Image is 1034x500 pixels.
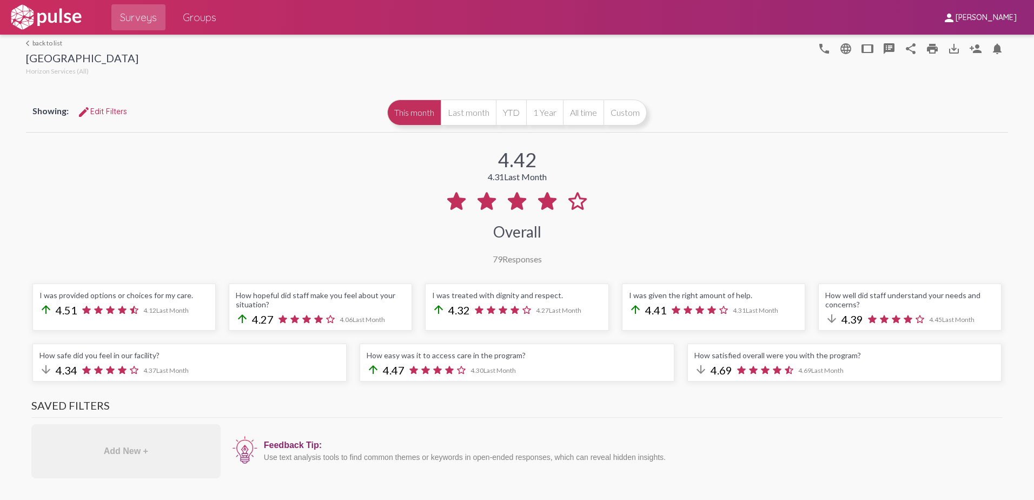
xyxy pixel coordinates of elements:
mat-icon: person [943,11,956,24]
div: 4.42 [498,148,536,172]
mat-icon: arrow_upward [432,303,445,316]
button: Custom [604,100,647,126]
span: Surveys [120,8,157,27]
span: 4.51 [56,304,77,317]
button: [PERSON_NAME] [934,7,1025,27]
div: Use text analysis tools to find common themes or keywords in open-ended responses, which can reve... [264,453,997,462]
button: language [835,37,857,59]
span: 4.37 [143,366,189,374]
button: Download [943,37,965,59]
div: Responses [493,254,542,264]
div: Feedback Tip: [264,440,997,450]
span: Last Month [746,306,778,314]
button: This month [387,100,441,126]
div: Overall [493,222,541,241]
button: 1 Year [526,100,563,126]
mat-icon: print [926,42,939,55]
button: tablet [857,37,878,59]
span: 4.34 [56,364,77,377]
button: Share [900,37,922,59]
span: 4.39 [841,313,863,326]
span: Groups [183,8,216,27]
mat-icon: arrow_downward [825,312,838,325]
button: Bell [986,37,1008,59]
div: [GEOGRAPHIC_DATA] [26,51,138,67]
span: 79 [493,254,502,264]
span: Last Month [156,366,189,374]
button: Last month [441,100,496,126]
span: 4.31 [733,306,778,314]
span: 4.30 [470,366,516,374]
span: Last Month [483,366,516,374]
span: 4.41 [645,304,667,317]
span: 4.47 [383,364,405,377]
div: 4.31 [488,172,547,182]
span: Last Month [549,306,581,314]
span: [PERSON_NAME] [956,13,1017,23]
mat-icon: Edit Filters [77,106,90,119]
a: print [922,37,943,59]
span: 4.69 [711,364,732,377]
a: Groups [174,4,225,30]
mat-icon: Download [947,42,960,55]
button: All time [563,100,604,126]
mat-icon: language [839,42,852,55]
mat-icon: speaker_notes [883,42,896,55]
mat-icon: arrow_upward [367,363,380,376]
div: How satisfied overall were you with the program? [694,351,995,360]
div: I was provided options or choices for my care. [39,291,209,300]
mat-icon: arrow_upward [629,303,642,316]
div: How safe did you feel in our facility? [39,351,340,360]
span: Showing: [32,106,69,116]
div: How well did staff understand your needs and concerns? [825,291,995,309]
mat-icon: Bell [991,42,1004,55]
div: How easy was it to access care in the program? [367,351,667,360]
span: Horizon Services (All) [26,67,89,75]
span: 4.32 [448,304,470,317]
mat-icon: arrow_upward [236,312,249,325]
span: 4.12 [143,306,189,314]
div: I was treated with dignity and respect. [432,291,601,300]
mat-icon: language [818,42,831,55]
h3: Saved Filters [31,399,1003,418]
img: icon12.png [231,435,258,465]
span: Last Month [353,315,385,324]
button: speaker_notes [878,37,900,59]
span: Last Month [156,306,189,314]
mat-icon: tablet [861,42,874,55]
span: Last Month [504,172,547,182]
span: Last Month [811,366,844,374]
mat-icon: arrow_upward [39,303,52,316]
mat-icon: arrow_back_ios [26,40,32,47]
div: I was given the right amount of help. [629,291,798,300]
a: Surveys [111,4,165,30]
span: 4.06 [340,315,385,324]
span: 4.27 [536,306,581,314]
mat-icon: arrow_downward [694,363,707,376]
button: Person [965,37,986,59]
div: How hopeful did staff make you feel about your situation? [236,291,405,309]
span: 4.27 [252,313,274,326]
button: language [813,37,835,59]
mat-icon: Person [969,42,982,55]
span: Edit Filters [77,107,127,116]
mat-icon: arrow_downward [39,363,52,376]
span: Last Month [942,315,975,324]
button: YTD [496,100,526,126]
span: 4.69 [798,366,844,374]
a: back to list [26,39,138,47]
span: 4.45 [929,315,975,324]
mat-icon: Share [904,42,917,55]
div: Add New + [31,424,221,478]
img: white-logo.svg [9,4,83,31]
button: Edit FiltersEdit Filters [69,102,136,121]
